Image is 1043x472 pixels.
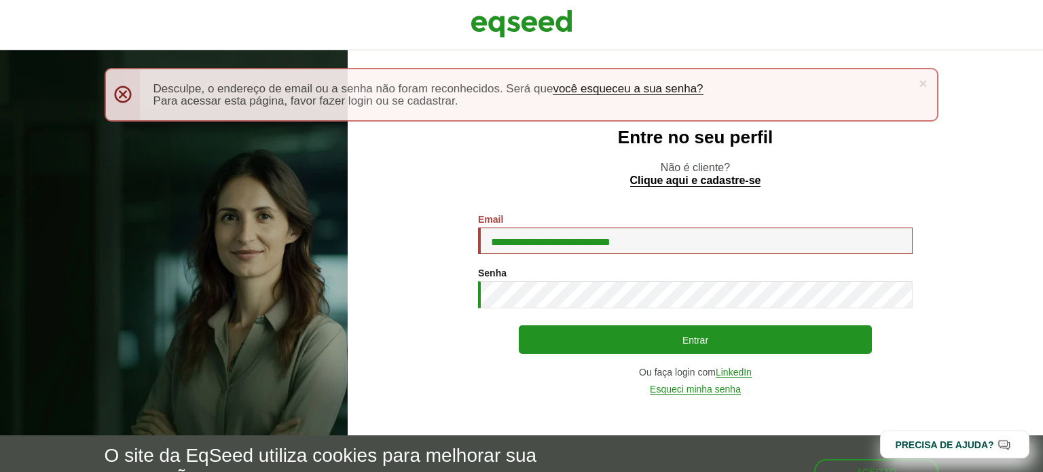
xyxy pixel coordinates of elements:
a: Clique aqui e cadastre-se [630,175,761,187]
label: Senha [478,268,507,278]
a: você esqueceu a sua senha? [553,83,703,95]
label: Email [478,215,503,224]
div: Ou faça login com [478,367,913,378]
a: LinkedIn [716,367,752,378]
a: Esqueci minha senha [650,384,741,395]
button: Entrar [519,325,872,354]
h2: Entre no seu perfil [375,128,1016,147]
p: Não é cliente? [375,161,1016,187]
a: × [919,76,927,90]
li: Para acessar esta página, favor fazer login ou se cadastrar. [153,95,911,107]
img: EqSeed Logo [471,7,572,41]
li: Desculpe, o endereço de email ou a senha não foram reconhecidos. Será que [153,83,911,95]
